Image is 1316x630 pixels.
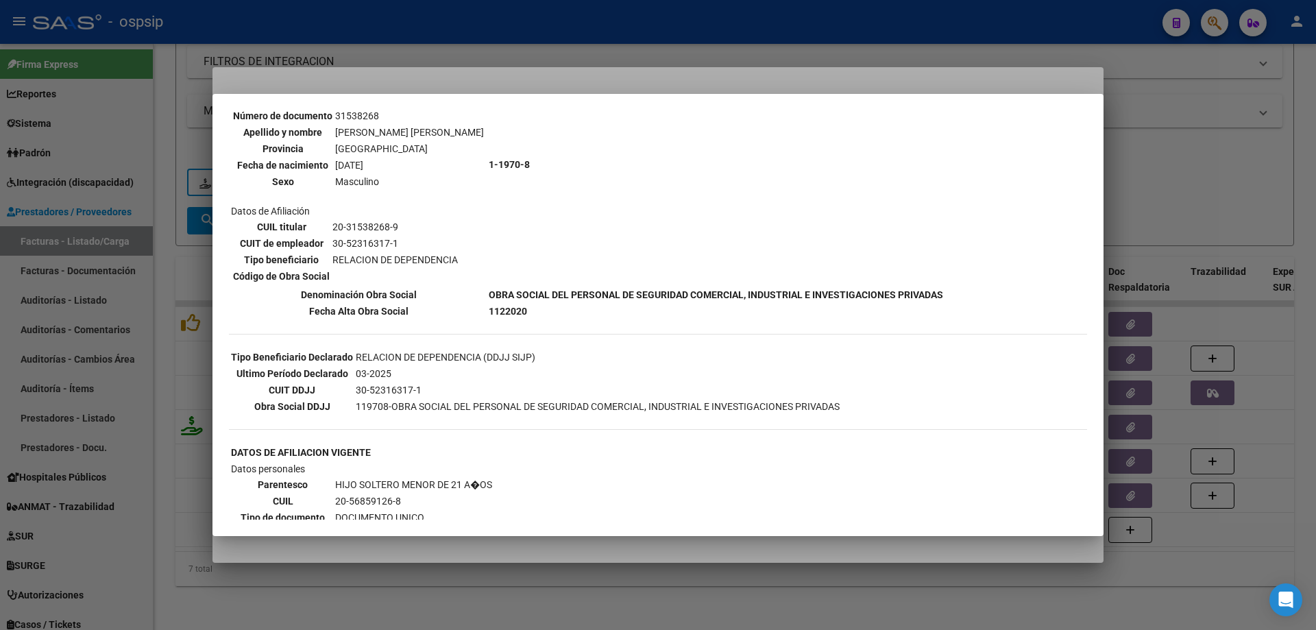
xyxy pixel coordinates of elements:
[231,447,371,458] b: DATOS DE AFILIACION VIGENTE
[232,219,330,234] th: CUIL titular
[332,252,459,267] td: RELACION DE DEPENDENCIA
[334,158,485,173] td: [DATE]
[232,141,333,156] th: Provincia
[334,494,493,509] td: 20-56859126-8
[230,287,487,302] th: Denominación Obra Social
[232,510,333,525] th: Tipo de documento
[334,477,493,492] td: HIJO SOLTERO MENOR DE 21 A�OS
[489,289,943,300] b: OBRA SOCIAL DEL PERSONAL DE SEGURIDAD COMERCIAL, INDUSTRIAL E INVESTIGACIONES PRIVADAS
[232,174,333,189] th: Sexo
[232,158,333,173] th: Fecha de nacimiento
[334,510,493,525] td: DOCUMENTO UNICO
[489,306,527,317] b: 1122020
[232,252,330,267] th: Tipo beneficiario
[230,350,354,365] th: Tipo Beneficiario Declarado
[232,494,333,509] th: CUIL
[489,159,530,170] b: 1-1970-8
[232,236,330,251] th: CUIT de empleador
[230,366,354,381] th: Ultimo Período Declarado
[230,43,487,286] td: Datos personales Datos de Afiliación
[334,108,485,123] td: 31538268
[232,125,333,140] th: Apellido y nombre
[230,383,354,398] th: CUIT DDJJ
[355,350,840,365] td: RELACION DE DEPENDENCIA (DDJJ SIJP)
[232,108,333,123] th: Número de documento
[232,477,333,492] th: Parentesco
[230,399,354,414] th: Obra Social DDJJ
[334,125,485,140] td: [PERSON_NAME] [PERSON_NAME]
[355,366,840,381] td: 03-2025
[334,174,485,189] td: Masculino
[355,383,840,398] td: 30-52316317-1
[232,269,330,284] th: Código de Obra Social
[334,141,485,156] td: [GEOGRAPHIC_DATA]
[355,399,840,414] td: 119708-OBRA SOCIAL DEL PERSONAL DE SEGURIDAD COMERCIAL, INDUSTRIAL E INVESTIGACIONES PRIVADAS
[1269,583,1302,616] div: Open Intercom Messenger
[230,304,487,319] th: Fecha Alta Obra Social
[332,219,459,234] td: 20-31538268-9
[332,236,459,251] td: 30-52316317-1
